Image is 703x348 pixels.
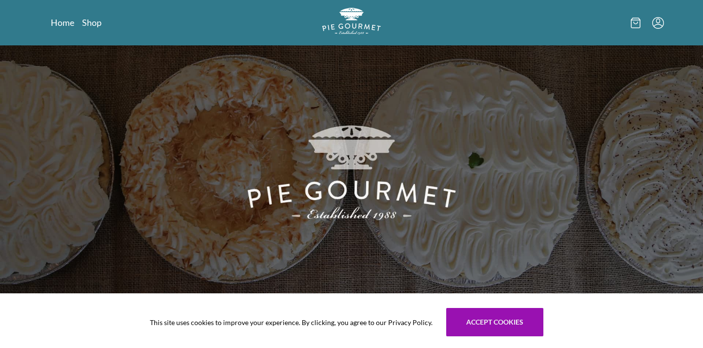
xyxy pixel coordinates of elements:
[82,17,102,28] a: Shop
[322,8,381,35] img: logo
[150,317,433,328] span: This site uses cookies to improve your experience. By clicking, you agree to our Privacy Policy.
[322,8,381,38] a: Logo
[446,308,543,336] button: Accept cookies
[51,17,74,28] a: Home
[652,17,664,29] button: Menu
